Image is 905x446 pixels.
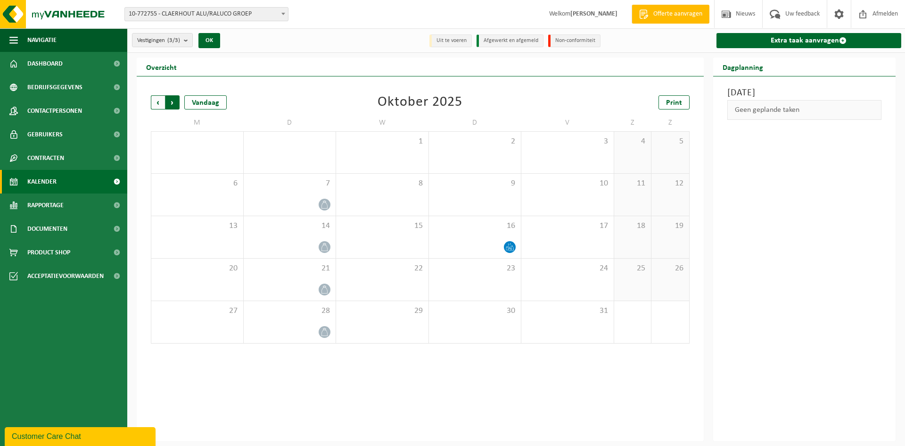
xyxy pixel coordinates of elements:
span: 10-772755 - CLAERHOUT ALU/RALUCO GROEP [124,7,288,21]
span: 25 [619,263,647,274]
td: V [521,114,614,131]
li: Afgewerkt en afgemeld [477,34,543,47]
span: 7 [248,178,331,189]
span: 8 [341,178,424,189]
td: D [429,114,522,131]
td: Z [614,114,652,131]
td: M [151,114,244,131]
span: 26 [656,263,684,274]
span: 10 [526,178,609,189]
span: 13 [156,221,239,231]
iframe: chat widget [5,425,157,446]
span: 28 [248,306,331,316]
span: Contracten [27,146,64,170]
button: OK [198,33,220,48]
a: Extra taak aanvragen [716,33,902,48]
h2: Dagplanning [713,58,773,76]
div: Vandaag [184,95,227,109]
li: Uit te voeren [429,34,472,47]
span: 31 [526,306,609,316]
span: Volgende [165,95,180,109]
span: Product Shop [27,241,70,264]
span: 30 [434,306,517,316]
span: 29 [341,306,424,316]
span: 5 [656,136,684,147]
span: 9 [434,178,517,189]
span: Rapportage [27,194,64,217]
span: 23 [434,263,517,274]
span: Gebruikers [27,123,63,146]
span: 6 [156,178,239,189]
td: D [244,114,337,131]
span: Kalender [27,170,57,194]
span: 2 [434,136,517,147]
div: Geen geplande taken [727,100,882,120]
span: Vorige [151,95,165,109]
span: 21 [248,263,331,274]
td: Z [651,114,689,131]
span: 16 [434,221,517,231]
a: Print [658,95,690,109]
button: Vestigingen(3/3) [132,33,193,47]
div: Oktober 2025 [378,95,462,109]
span: Print [666,99,682,107]
span: 10-772755 - CLAERHOUT ALU/RALUCO GROEP [125,8,288,21]
span: Navigatie [27,28,57,52]
span: Bedrijfsgegevens [27,76,82,99]
span: Documenten [27,217,67,241]
span: 27 [156,306,239,316]
span: 24 [526,263,609,274]
h3: [DATE] [727,86,882,100]
span: Offerte aanvragen [651,9,705,19]
li: Non-conformiteit [548,34,601,47]
span: Contactpersonen [27,99,82,123]
span: 4 [619,136,647,147]
h2: Overzicht [137,58,186,76]
span: Dashboard [27,52,63,76]
count: (3/3) [167,37,180,43]
span: Vestigingen [137,34,180,48]
span: 11 [619,178,647,189]
span: 15 [341,221,424,231]
span: 1 [341,136,424,147]
strong: [PERSON_NAME] [570,10,617,17]
a: Offerte aanvragen [632,5,709,24]
span: 20 [156,263,239,274]
td: W [336,114,429,131]
span: 14 [248,221,331,231]
span: 22 [341,263,424,274]
span: 3 [526,136,609,147]
span: 12 [656,178,684,189]
span: Acceptatievoorwaarden [27,264,104,288]
span: 19 [656,221,684,231]
span: 17 [526,221,609,231]
span: 18 [619,221,647,231]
